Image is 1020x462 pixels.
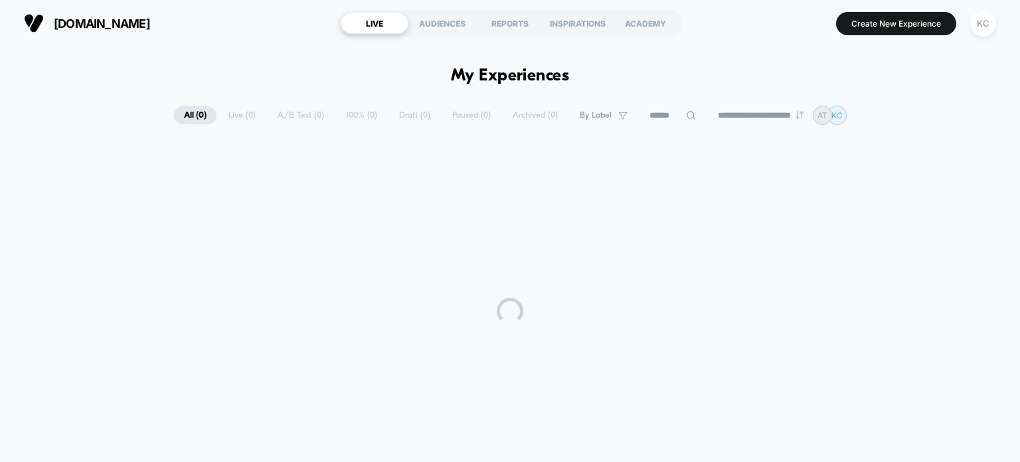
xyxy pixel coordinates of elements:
div: ACADEMY [612,13,679,34]
div: INSPIRATIONS [544,13,612,34]
button: Create New Experience [836,12,956,35]
div: AUDIENCES [408,13,476,34]
img: Visually logo [24,13,44,33]
div: REPORTS [476,13,544,34]
span: [DOMAIN_NAME] [54,17,150,31]
p: AT [817,110,827,120]
span: All ( 0 ) [174,106,216,124]
p: KC [831,110,843,120]
img: end [796,111,804,119]
button: [DOMAIN_NAME] [20,13,154,34]
button: KC [966,10,1000,37]
div: LIVE [341,13,408,34]
span: By Label [580,110,612,120]
h1: My Experiences [451,66,570,86]
div: KC [970,11,996,37]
